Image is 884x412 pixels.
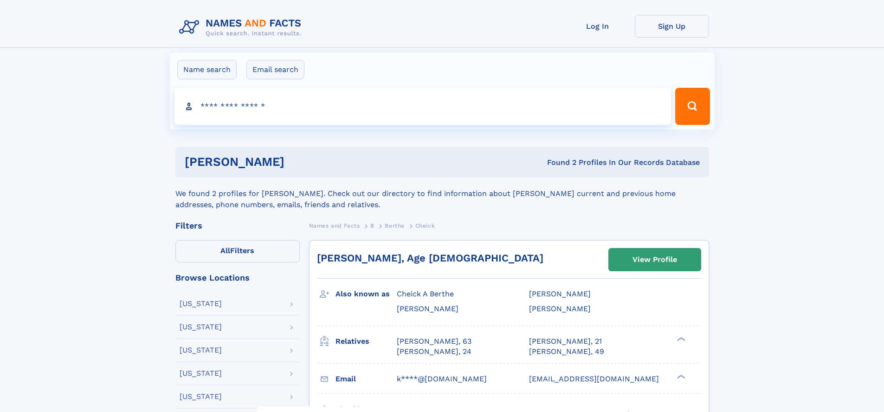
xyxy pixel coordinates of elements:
[370,222,374,229] span: B
[336,334,397,349] h3: Relatives
[174,88,671,125] input: search input
[675,373,686,379] div: ❯
[529,289,591,298] span: [PERSON_NAME]
[397,289,454,298] span: Cheick A Berthe
[309,220,360,231] a: Names and Facts
[385,222,405,229] span: Berthe
[397,347,471,357] a: [PERSON_NAME], 24
[415,222,435,229] span: Cheick
[561,15,635,38] a: Log In
[180,300,222,307] div: [US_STATE]
[609,249,701,271] a: View Profile
[180,323,222,331] div: [US_STATE]
[675,88,710,125] button: Search Button
[175,177,709,210] div: We found 2 profiles for [PERSON_NAME]. Check out our directory to find information about [PERSON_...
[180,393,222,400] div: [US_STATE]
[175,15,309,40] img: Logo Names and Facts
[529,347,604,357] a: [PERSON_NAME], 49
[529,374,659,383] span: [EMAIL_ADDRESS][DOMAIN_NAME]
[635,15,709,38] a: Sign Up
[175,274,300,282] div: Browse Locations
[177,60,237,79] label: Name search
[370,220,374,231] a: B
[175,222,300,230] div: Filters
[632,249,677,270] div: View Profile
[180,370,222,377] div: [US_STATE]
[317,252,543,264] a: [PERSON_NAME], Age [DEMOGRAPHIC_DATA]
[175,240,300,262] label: Filters
[336,371,397,387] h3: Email
[397,304,458,313] span: [PERSON_NAME]
[185,156,416,168] h1: [PERSON_NAME]
[529,304,591,313] span: [PERSON_NAME]
[397,336,471,347] a: [PERSON_NAME], 63
[180,347,222,354] div: [US_STATE]
[385,220,405,231] a: Berthe
[220,246,230,255] span: All
[336,286,397,302] h3: Also known as
[246,60,304,79] label: Email search
[416,157,700,168] div: Found 2 Profiles In Our Records Database
[675,336,686,342] div: ❯
[529,336,602,347] a: [PERSON_NAME], 21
